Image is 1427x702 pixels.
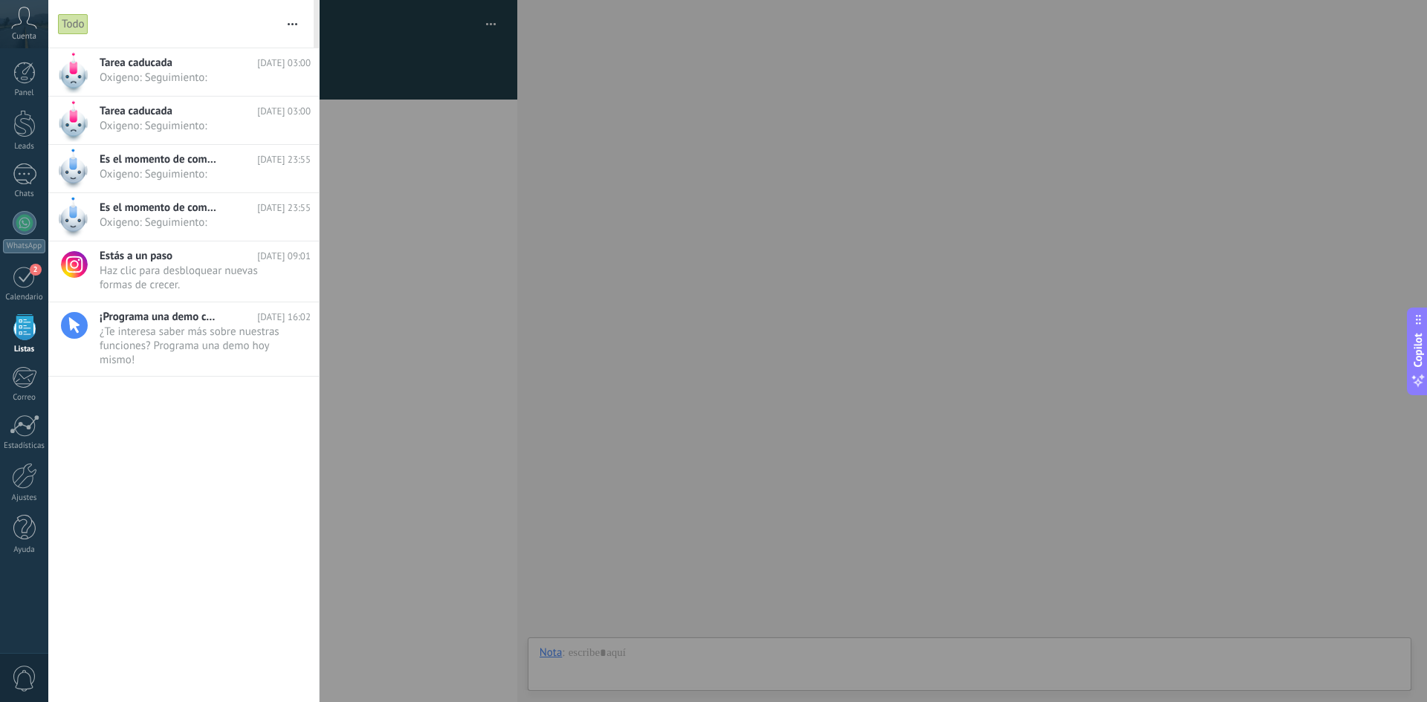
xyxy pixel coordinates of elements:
div: Todo [58,13,88,35]
a: Estás a un paso [DATE] 09:01 Haz clic para desbloquear nuevas formas de crecer. [48,241,319,302]
div: Panel [3,88,46,98]
span: Tarea caducada [100,56,172,70]
a: ¡Programa una demo con un experto! [DATE] 16:02 ¿Te interesa saber más sobre nuestras funciones? ... [48,302,319,376]
span: [DATE] 23:55 [257,152,311,166]
div: WhatsApp [3,239,45,253]
div: Ajustes [3,493,46,503]
div: Estadísticas [3,441,46,451]
span: Estás a un paso [100,249,172,263]
span: [DATE] 03:00 [257,56,311,70]
a: Tarea caducada [DATE] 03:00 Oxigeno: Seguimiento: [48,97,319,144]
span: Es el momento de completar la tarea!! [100,201,219,215]
a: Tarea caducada [DATE] 03:00 Oxigeno: Seguimiento: [48,48,319,96]
span: Copilot [1411,333,1426,367]
div: Leads [3,142,46,152]
span: Es el momento de completar la tarea!! [100,152,219,166]
span: [DATE] 16:02 [257,310,311,324]
a: Es el momento de completar la tarea!! [DATE] 23:55 Oxigeno: Seguimiento: [48,145,319,192]
span: [DATE] 03:00 [257,104,311,118]
span: 2 [30,264,42,276]
span: [DATE] 23:55 [257,201,311,215]
span: Oxigeno: Seguimiento: [100,215,282,230]
span: Oxigeno: Seguimiento: [100,119,282,133]
div: Ayuda [3,545,46,555]
span: ¿Te interesa saber más sobre nuestras funciones? Programa una demo hoy mismo! [100,325,282,366]
div: Calendario [3,293,46,302]
span: ¡Programa una demo con un experto! [100,310,219,324]
div: Chats [3,189,46,199]
span: Haz clic para desbloquear nuevas formas de crecer. [100,264,282,292]
span: Cuenta [12,32,36,42]
div: Listas [3,345,46,354]
span: [DATE] 09:01 [257,249,311,263]
div: Correo [3,393,46,403]
span: Oxigeno: Seguimiento: [100,167,282,181]
a: Es el momento de completar la tarea!! [DATE] 23:55 Oxigeno: Seguimiento: [48,193,319,241]
span: Oxigeno: Seguimiento: [100,71,282,85]
span: Tarea caducada [100,104,172,118]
